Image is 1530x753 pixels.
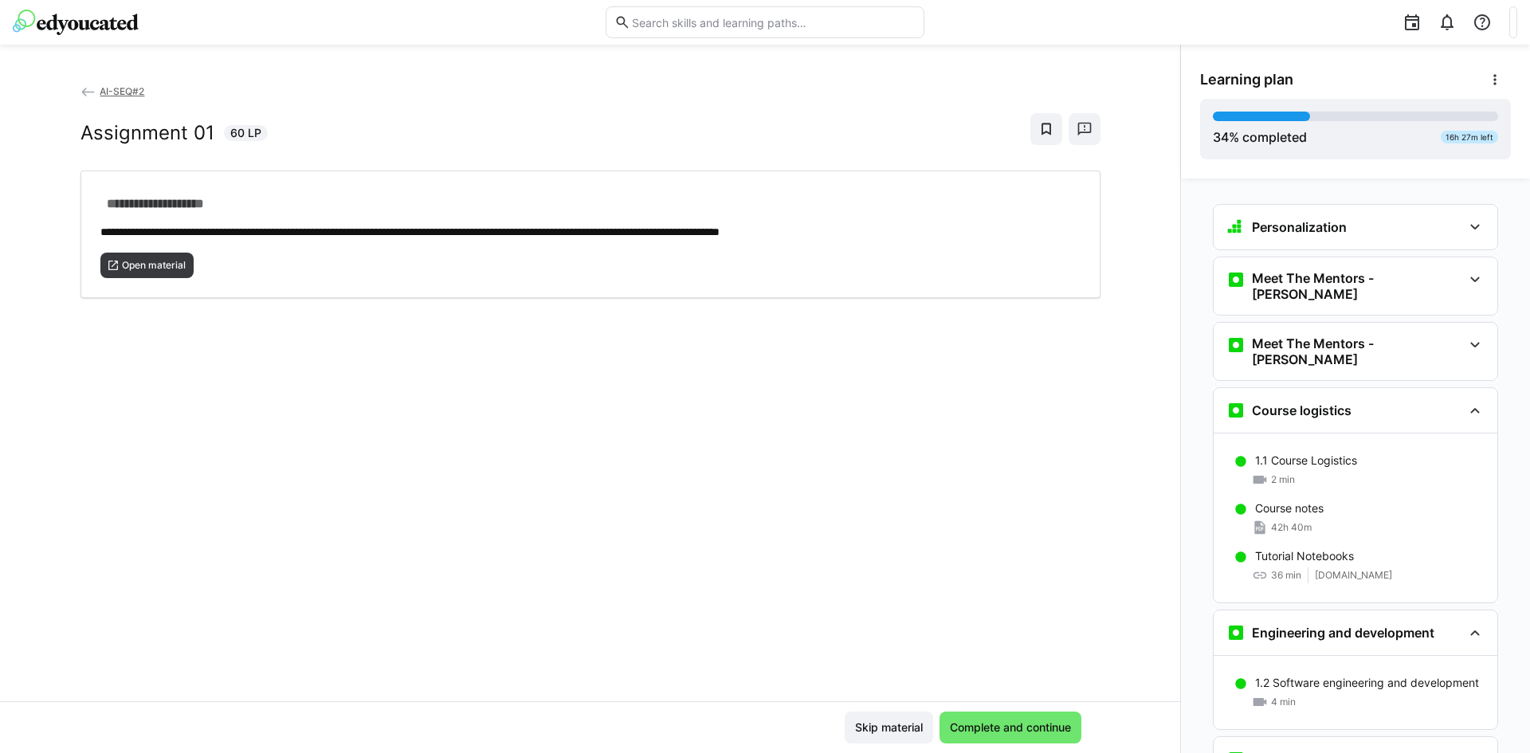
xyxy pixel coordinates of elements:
div: % completed [1213,127,1307,147]
p: 1.1 Course Logistics [1255,453,1357,469]
span: [DOMAIN_NAME] [1315,569,1392,582]
span: 34 [1213,129,1229,145]
span: Complete and continue [947,720,1073,735]
h3: Course logistics [1252,402,1351,418]
span: Open material [120,259,187,272]
span: 2 min [1271,473,1295,486]
p: Tutorial Notebooks [1255,548,1354,564]
h3: Personalization [1252,219,1347,235]
button: Complete and continue [940,712,1081,743]
span: 60 LP [230,125,261,141]
input: Search skills and learning paths… [630,15,916,29]
h3: Meet The Mentors - [PERSON_NAME] [1252,335,1462,367]
p: 1.2 Software engineering and development [1255,675,1479,691]
span: AI-SEQ#2 [100,85,144,97]
h3: Engineering and development [1252,625,1434,641]
span: Skip material [853,720,925,735]
span: 42h 40m [1271,521,1312,534]
div: 16h 27m left [1441,131,1498,143]
button: Open material [100,253,194,278]
span: Learning plan [1200,71,1293,88]
p: Course notes [1255,500,1324,516]
h3: Meet The Mentors - [PERSON_NAME] [1252,270,1462,302]
span: 36 min [1271,569,1301,582]
button: Skip material [845,712,933,743]
span: 4 min [1271,696,1296,708]
h2: Assignment 01 [80,121,214,145]
a: AI-SEQ#2 [80,85,145,97]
